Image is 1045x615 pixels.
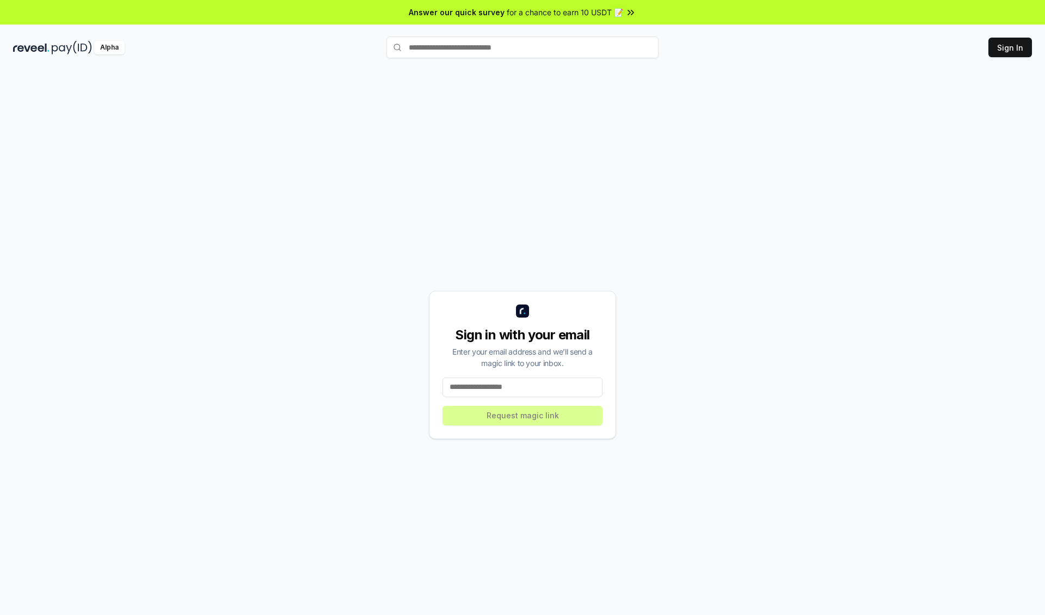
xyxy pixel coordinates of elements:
span: for a chance to earn 10 USDT 📝 [507,7,623,18]
button: Sign In [988,38,1032,57]
div: Sign in with your email [442,326,603,344]
span: Answer our quick survey [409,7,505,18]
img: logo_small [516,305,529,318]
div: Alpha [94,41,125,54]
div: Enter your email address and we’ll send a magic link to your inbox. [442,346,603,369]
img: reveel_dark [13,41,50,54]
img: pay_id [52,41,92,54]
